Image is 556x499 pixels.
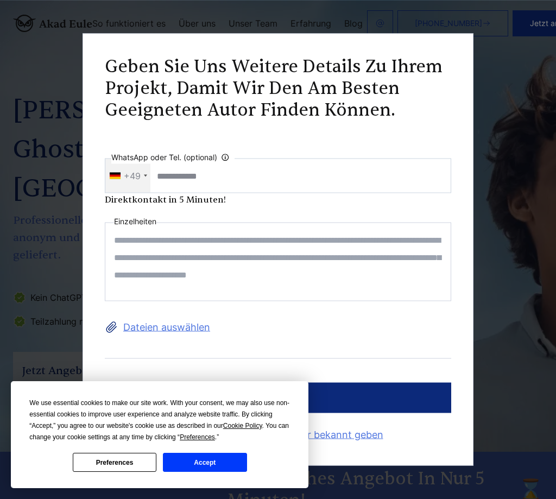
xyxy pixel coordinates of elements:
[114,215,156,228] label: Einzelheiten
[180,433,215,441] span: Preferences
[105,56,451,121] h2: Geben Sie uns weitere Details zu Ihrem Projekt, damit wir den am besten geeigneten Autor finden k...
[223,422,262,429] span: Cookie Policy
[105,193,451,206] div: Direktkontakt in 5 Minuten!
[11,381,308,488] div: Cookie Consent Prompt
[163,453,247,472] button: Accept
[29,397,290,443] div: We use essential cookies to make our site work. With your consent, we may also use non-essential ...
[73,453,156,472] button: Preferences
[124,167,141,185] div: +49
[111,151,235,164] label: WhatsApp oder Tel. (optional)
[105,319,451,336] label: Dateien auswählen
[105,159,150,193] div: Telephone country code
